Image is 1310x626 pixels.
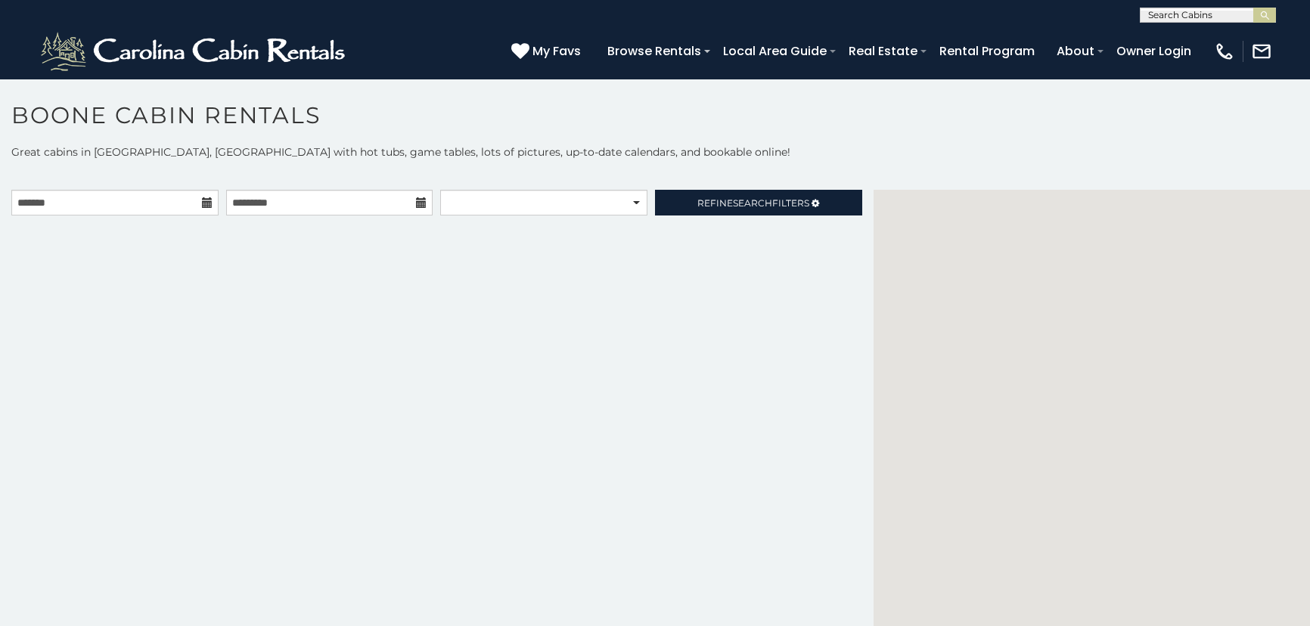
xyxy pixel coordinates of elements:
img: White-1-2.png [38,29,352,74]
a: Browse Rentals [600,38,709,64]
a: Rental Program [932,38,1042,64]
span: Search [733,197,772,209]
a: My Favs [511,42,585,61]
a: Local Area Guide [716,38,834,64]
a: RefineSearchFilters [655,190,862,215]
span: My Favs [532,42,581,60]
span: Refine Filters [697,197,809,209]
img: phone-regular-white.png [1214,41,1235,62]
a: Real Estate [841,38,925,64]
a: About [1049,38,1102,64]
img: mail-regular-white.png [1251,41,1272,62]
a: Owner Login [1109,38,1199,64]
